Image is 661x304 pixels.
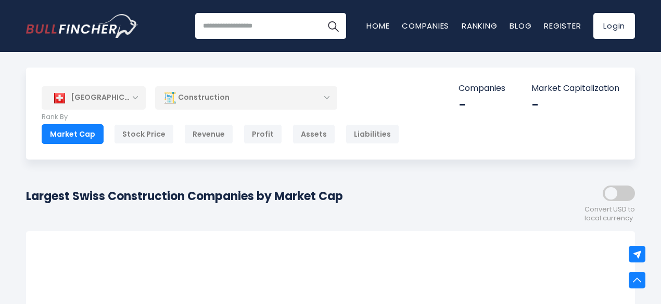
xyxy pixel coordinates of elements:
[155,86,337,110] div: Construction
[293,124,335,144] div: Assets
[114,124,174,144] div: Stock Price
[510,20,531,31] a: Blog
[26,188,343,205] h1: Largest Swiss Construction Companies by Market Cap
[26,14,138,38] img: Bullfincher logo
[26,14,138,38] a: Go to homepage
[42,113,399,122] p: Rank By
[584,205,635,223] span: Convert USD to local currency
[184,124,233,144] div: Revenue
[346,124,399,144] div: Liabilities
[320,13,346,39] button: Search
[366,20,389,31] a: Home
[459,83,505,94] p: Companies
[402,20,449,31] a: Companies
[244,124,282,144] div: Profit
[462,20,497,31] a: Ranking
[42,86,146,109] div: [GEOGRAPHIC_DATA]
[544,20,581,31] a: Register
[531,83,619,94] p: Market Capitalization
[42,124,104,144] div: Market Cap
[459,97,505,113] div: -
[531,97,619,113] div: -
[593,13,635,39] a: Login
